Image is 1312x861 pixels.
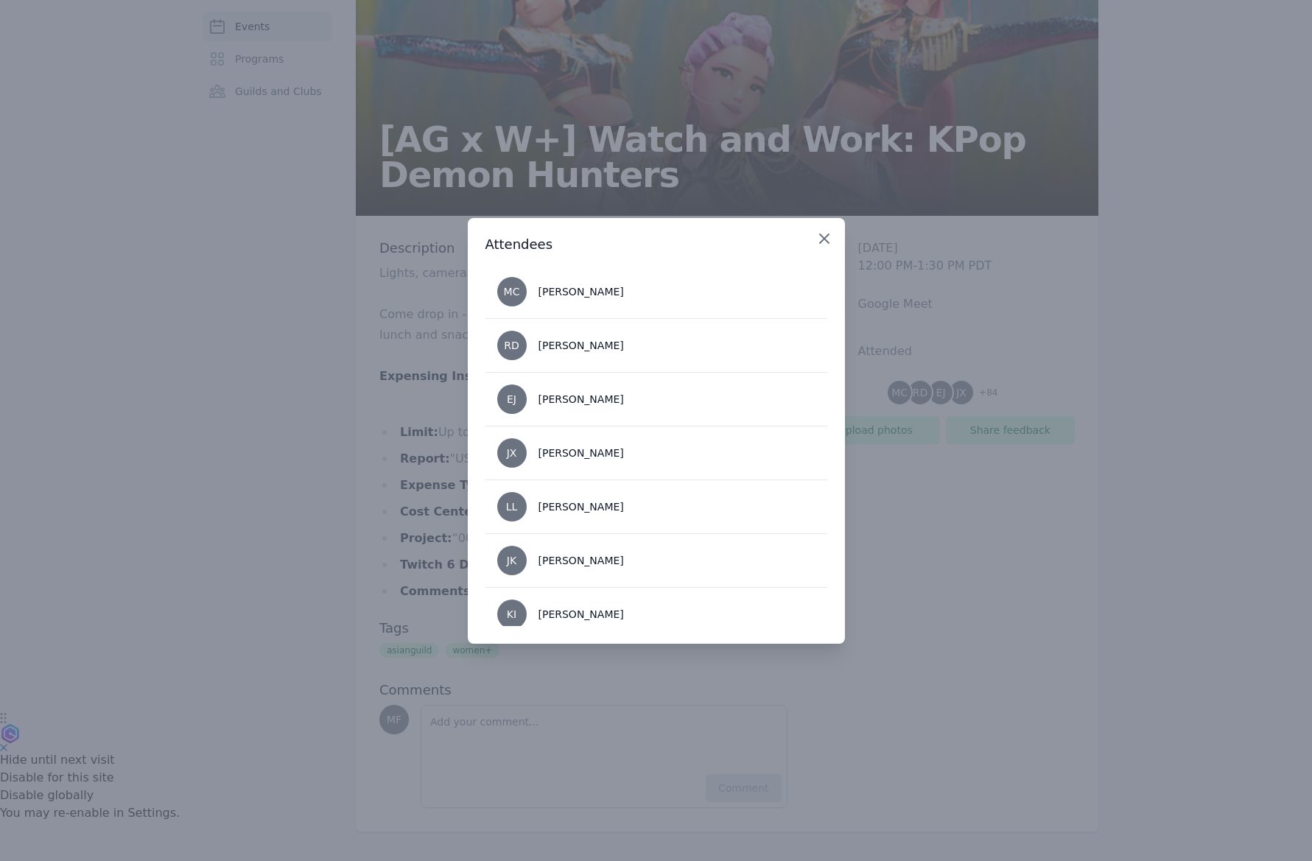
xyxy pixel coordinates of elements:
h3: Attendees [485,236,827,253]
div: [PERSON_NAME] [539,607,624,622]
div: [PERSON_NAME] [539,553,624,568]
span: EJ [507,394,516,404]
span: JK [507,555,516,566]
span: JX [507,448,517,458]
div: [PERSON_NAME] [539,284,624,299]
span: LL [506,502,518,512]
div: [PERSON_NAME] [539,446,624,460]
div: [PERSON_NAME] [539,392,624,407]
span: KI [507,609,516,619]
div: [PERSON_NAME] [539,338,624,353]
div: [PERSON_NAME] [539,499,624,514]
span: MC [504,287,520,297]
span: RD [504,340,519,351]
